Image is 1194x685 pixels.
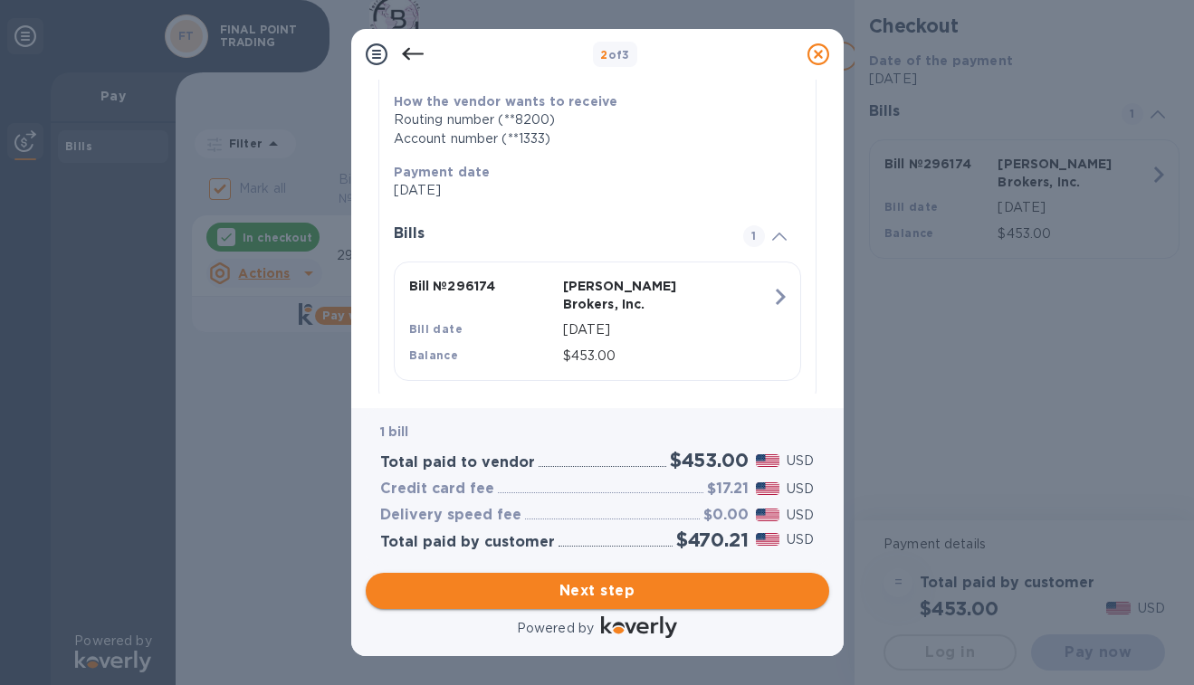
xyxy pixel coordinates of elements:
[394,262,801,381] button: Bill №296174[PERSON_NAME] Brokers, Inc.Bill date[DATE]Balance$453.00
[409,348,459,362] b: Balance
[787,480,814,499] p: USD
[409,277,556,295] p: Bill № 296174
[409,322,463,336] b: Bill date
[756,482,780,495] img: USD
[394,181,787,200] p: [DATE]
[380,454,535,471] h3: Total paid to vendor
[394,129,787,148] div: Account number (**1333)
[703,507,749,524] h3: $0.00
[380,580,815,602] span: Next step
[743,225,765,247] span: 1
[563,277,710,313] p: [PERSON_NAME] Brokers, Inc.
[787,530,814,549] p: USD
[380,507,521,524] h3: Delivery speed fee
[380,480,494,498] h3: Credit card fee
[517,619,594,638] p: Powered by
[366,573,829,609] button: Next step
[380,424,409,439] b: 1 bill
[756,454,780,467] img: USD
[380,534,555,551] h3: Total paid by customer
[787,506,814,525] p: USD
[600,48,607,62] span: 2
[394,110,787,129] div: Routing number (**8200)
[670,449,749,471] h2: $453.00
[394,225,721,243] h3: Bills
[676,528,749,551] h2: $470.21
[787,452,814,471] p: USD
[394,165,491,179] b: Payment date
[756,509,780,521] img: USD
[563,320,771,339] p: [DATE]
[394,94,618,109] b: How the vendor wants to receive
[600,48,630,62] b: of 3
[707,480,749,498] h3: $17.21
[601,616,677,638] img: Logo
[563,347,771,366] p: $453.00
[756,533,780,546] img: USD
